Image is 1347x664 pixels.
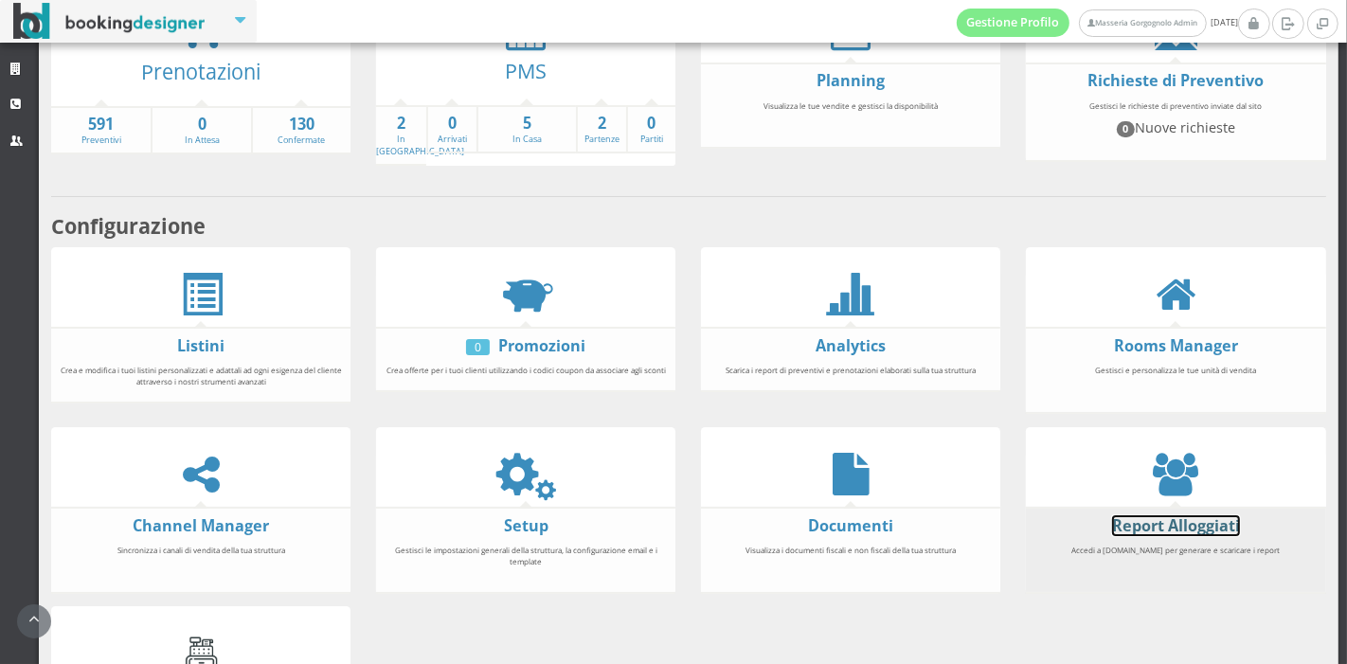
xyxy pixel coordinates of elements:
span: 0 [1117,121,1136,136]
a: 0Partiti [628,113,676,146]
a: Richieste di Preventivo [1087,70,1264,91]
a: 130Confermate [253,114,350,147]
div: Crea offerte per i tuoi clienti utilizzando i codici coupon da associare agli sconti [376,356,675,385]
a: Masseria Gorgognolo Admin [1079,9,1206,37]
div: Accedi a [DOMAIN_NAME] per generare e scaricare i report [1026,536,1325,586]
div: Visualizza i documenti fiscali e non fiscali della tua struttura [701,536,1000,586]
strong: 2 [376,113,426,135]
h4: Nuove richieste [1034,119,1317,136]
a: 2In [GEOGRAPHIC_DATA] [376,113,464,157]
a: 591Preventivi [51,114,151,147]
a: Prenotazioni [141,58,260,85]
div: Scarica i report di preventivi e prenotazioni elaborati sulla tua struttura [701,356,1000,385]
a: 5In Casa [478,113,576,146]
div: Gestisci le richieste di preventivo inviate dal sito [1026,92,1325,154]
b: Configurazione [51,212,206,240]
a: Report Alloggiati [1112,515,1240,536]
strong: 0 [628,113,676,135]
a: Listini [177,335,224,356]
strong: 0 [428,113,476,135]
a: 2Partenze [578,113,626,146]
div: Visualizza le tue vendite e gestisci la disponibilità [701,92,1000,142]
a: Setup [504,515,548,536]
a: Channel Manager [133,515,269,536]
a: 0Arrivati [428,113,476,146]
strong: 591 [51,114,151,135]
strong: 130 [253,114,350,135]
div: Gestisci le impostazioni generali della struttura, la configurazione email e i template [376,536,675,586]
a: Documenti [808,515,893,536]
a: Planning [817,70,885,91]
a: Gestione Profilo [957,9,1070,37]
a: 0In Attesa [153,114,250,147]
div: 0 [466,339,490,355]
a: Analytics [816,335,886,356]
span: [DATE] [957,9,1238,37]
strong: 2 [578,113,626,135]
div: Gestisci e personalizza le tue unità di vendita [1026,356,1325,406]
img: BookingDesigner.com [13,3,206,40]
div: Sincronizza i canali di vendita della tua struttura [51,536,350,586]
div: Crea e modifica i tuoi listini personalizzati e adattali ad ogni esigenza del cliente attraverso ... [51,356,350,395]
a: Rooms Manager [1114,335,1238,356]
strong: 5 [478,113,576,135]
a: Promozioni [498,335,585,356]
a: PMS [505,57,547,84]
strong: 0 [153,114,250,135]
